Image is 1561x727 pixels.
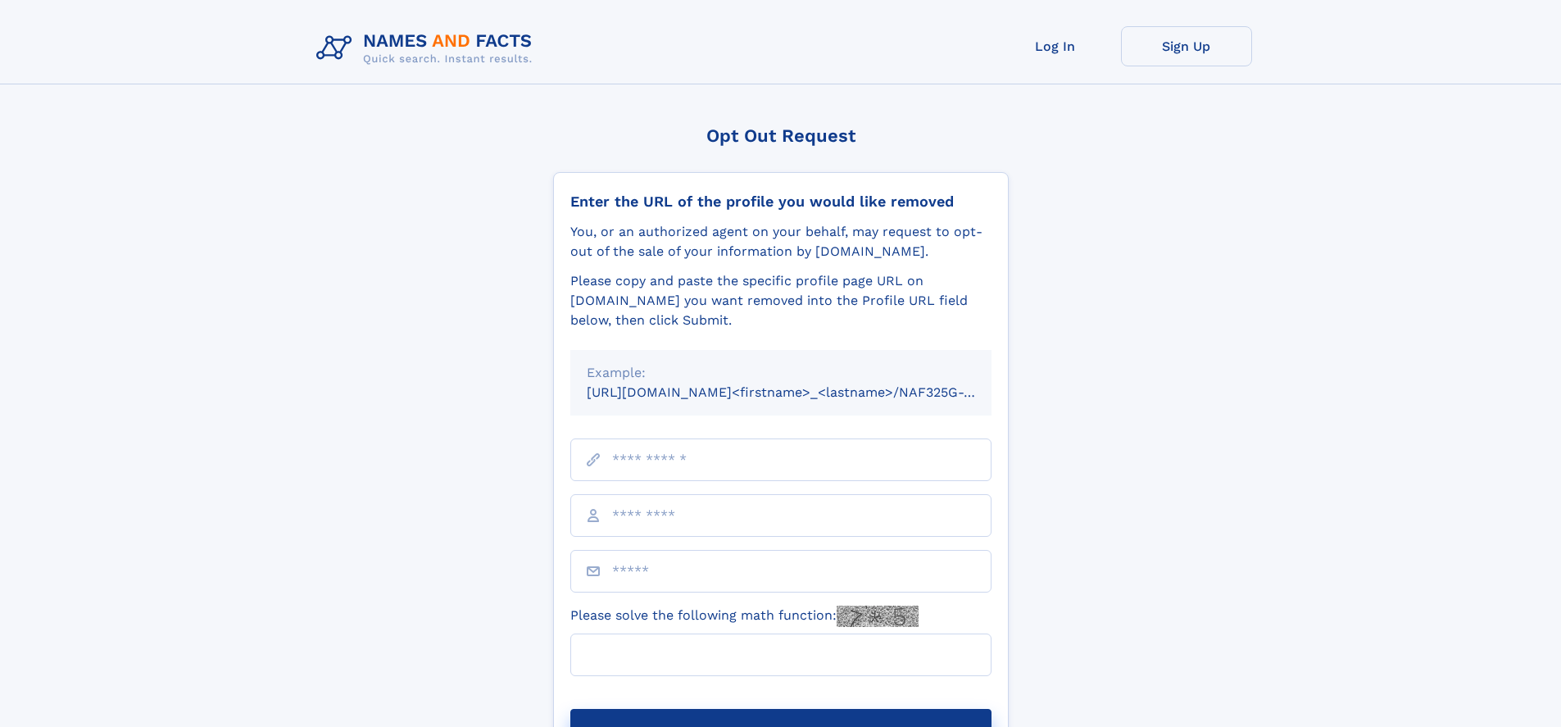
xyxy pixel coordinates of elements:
[587,384,1023,400] small: [URL][DOMAIN_NAME]<firstname>_<lastname>/NAF325G-xxxxxxxx
[570,222,992,261] div: You, or an authorized agent on your behalf, may request to opt-out of the sale of your informatio...
[587,363,975,383] div: Example:
[570,193,992,211] div: Enter the URL of the profile you would like removed
[570,271,992,330] div: Please copy and paste the specific profile page URL on [DOMAIN_NAME] you want removed into the Pr...
[570,606,919,627] label: Please solve the following math function:
[990,26,1121,66] a: Log In
[553,125,1009,146] div: Opt Out Request
[1121,26,1252,66] a: Sign Up
[310,26,546,70] img: Logo Names and Facts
